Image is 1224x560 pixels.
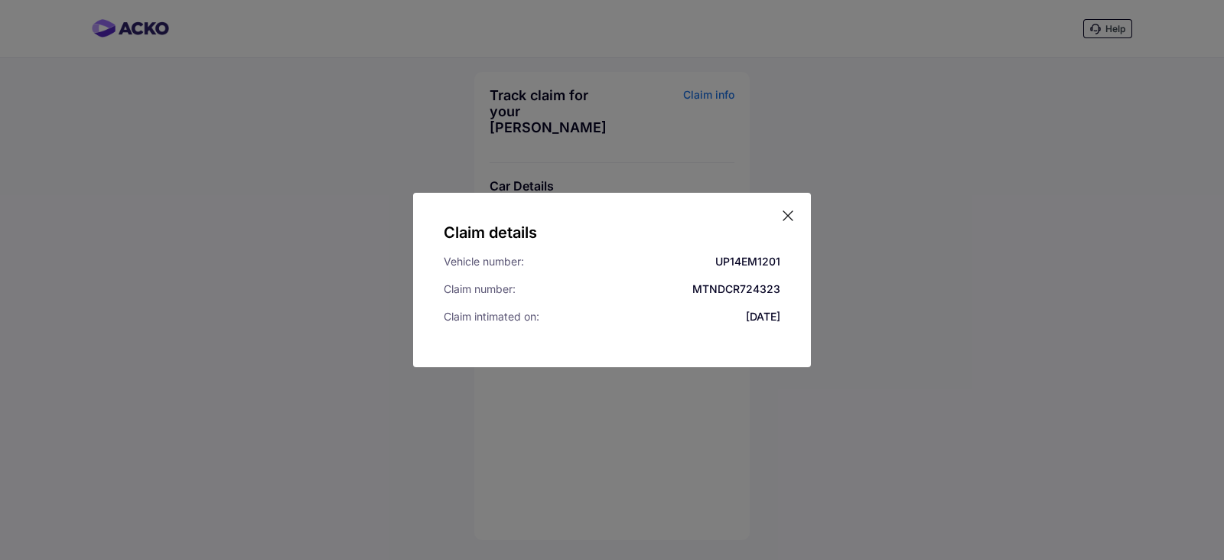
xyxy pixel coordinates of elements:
div: MTNDCR724323 [692,282,780,297]
div: UP14EM1201 [715,254,780,269]
div: Claim intimated on: [444,309,539,324]
div: Vehicle number: [444,254,524,269]
div: [DATE] [746,309,780,324]
div: Claim number: [444,282,516,297]
h5: Claim details [444,223,780,242]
